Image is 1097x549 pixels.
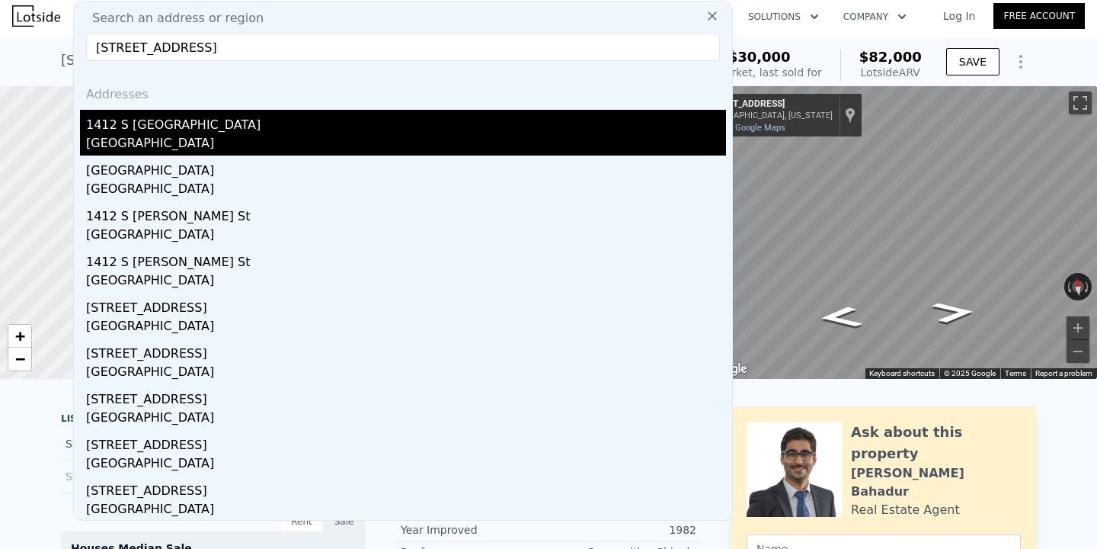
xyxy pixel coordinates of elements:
[1035,369,1092,377] a: Report a problem
[703,98,833,111] div: [STREET_ADDRESS]
[86,180,726,201] div: [GEOGRAPHIC_DATA]
[1064,273,1073,300] button: Rotate counterclockwise
[697,86,1097,379] div: Street View
[86,317,726,339] div: [GEOGRAPHIC_DATA]
[86,247,726,271] div: 1412 S [PERSON_NAME] St
[323,512,366,531] div: Sale
[993,3,1085,29] a: Free Account
[736,3,831,30] button: Solutions
[845,107,856,124] a: Show location on map
[1067,340,1089,363] button: Zoom out
[697,65,822,80] div: Off Market, last sold for
[61,413,366,428] div: LISTING & SALE HISTORY
[925,8,993,24] a: Log In
[859,49,922,65] span: $82,000
[86,430,726,454] div: [STREET_ADDRESS]
[86,500,726,522] div: [GEOGRAPHIC_DATA]
[1006,47,1036,77] button: Show Options
[859,65,922,80] div: Lotside ARV
[86,409,726,430] div: [GEOGRAPHIC_DATA]
[80,9,264,27] span: Search an address or region
[86,454,726,476] div: [GEOGRAPHIC_DATA]
[66,434,201,454] div: Sold
[944,369,996,377] span: © 2025 Google
[1069,91,1092,114] button: Toggle fullscreen view
[86,363,726,384] div: [GEOGRAPHIC_DATA]
[1067,316,1089,339] button: Zoom in
[80,73,726,110] div: Addresses
[8,348,31,371] a: Zoom out
[86,34,720,61] input: Enter an address, city, region, neighborhood or zip code
[728,49,791,65] span: $30,000
[8,325,31,348] a: Zoom in
[86,384,726,409] div: [STREET_ADDRESS]
[851,501,960,519] div: Real Estate Agent
[801,301,881,333] path: Go West, 34th St E
[831,3,919,30] button: Company
[86,476,726,500] div: [STREET_ADDRESS]
[86,134,726,156] div: [GEOGRAPHIC_DATA]
[851,422,1021,464] div: Ask about this property
[12,5,60,27] img: Lotside
[86,110,726,134] div: 1412 S [GEOGRAPHIC_DATA]
[703,123,785,133] a: View on Google Maps
[15,349,25,368] span: −
[61,50,356,71] div: [STREET_ADDRESS] , Edgewood , WA 98371
[66,467,201,486] div: Sold
[401,522,548,538] div: Year Improved
[86,201,726,226] div: 1412 S [PERSON_NAME] St
[946,48,999,75] button: SAVE
[1070,272,1085,301] button: Reset the view
[86,293,726,317] div: [STREET_ADDRESS]
[86,226,726,247] div: [GEOGRAPHIC_DATA]
[86,156,726,180] div: [GEOGRAPHIC_DATA]
[86,339,726,363] div: [STREET_ADDRESS]
[548,522,696,538] div: 1982
[86,271,726,293] div: [GEOGRAPHIC_DATA]
[703,111,833,120] div: [GEOGRAPHIC_DATA], [US_STATE]
[869,368,935,379] button: Keyboard shortcuts
[851,464,1021,501] div: [PERSON_NAME] Bahadur
[1005,369,1026,377] a: Terms (opens in new tab)
[1084,273,1092,300] button: Rotate clockwise
[280,512,323,531] div: Rent
[15,326,25,345] span: +
[913,297,993,329] path: Go East, 34th St E
[697,86,1097,379] div: Map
